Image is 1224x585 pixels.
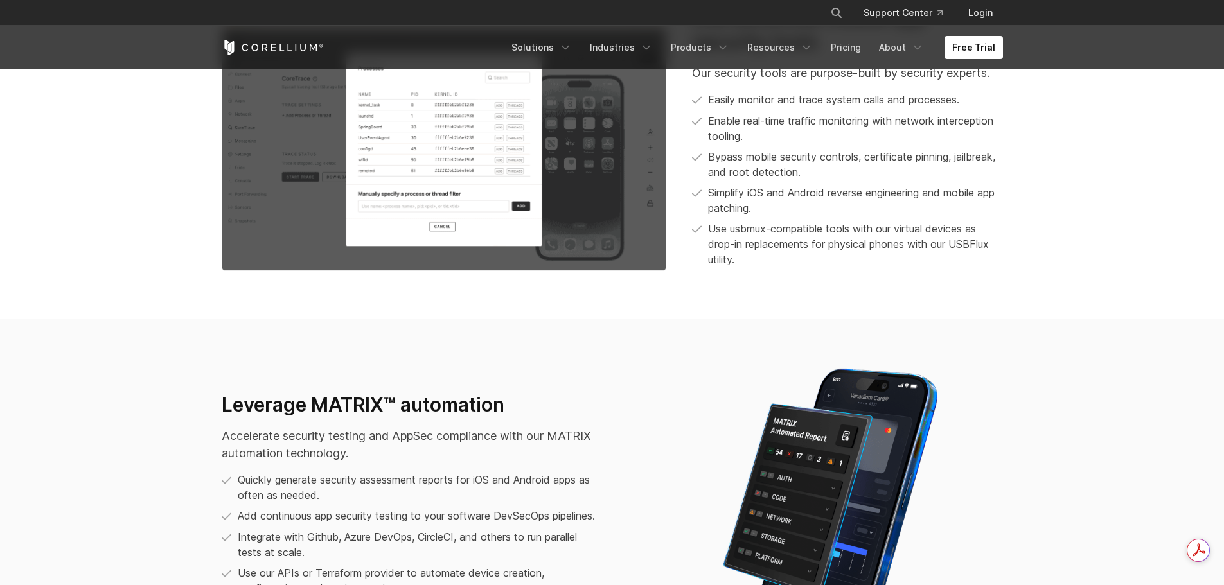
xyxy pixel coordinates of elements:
[238,472,603,503] p: Quickly generate security assessment reports for iOS and Android apps as often as needed.
[222,427,603,462] p: Accelerate security testing and AppSec compliance with our MATRIX automation technology.
[238,529,603,560] p: Integrate with Github, Azure DevOps, CircleCI, and others to run parallel tests at scale.
[582,36,661,59] a: Industries
[238,508,595,523] p: Add continuous app security testing to your software DevSecOps pipelines.
[708,113,1002,144] p: Enable real-time traffic monitoring with network interception tooling.
[958,1,1003,24] a: Login
[663,36,737,59] a: Products
[823,36,869,59] a: Pricing
[871,36,932,59] a: About
[222,393,603,417] h3: Leverage MATRIX™ automation
[708,92,959,107] p: Easily monitor and trace system calls and processes.
[853,1,953,24] a: Support Center
[708,149,1002,180] p: Bypass mobile security controls, certificate pinning, jailbreak, and root detection.
[504,36,1003,59] div: Navigation Menu
[708,185,1002,216] p: Simplify iOS and Android reverse engineering and mobile app patching.
[708,221,1002,267] span: Use usbmux-compatible tools with our virtual devices as drop-in replacements for physical phones ...
[740,36,820,59] a: Resources
[825,1,848,24] button: Search
[815,1,1003,24] div: Navigation Menu
[945,36,1003,59] a: Free Trial
[504,36,580,59] a: Solutions
[692,64,1002,82] p: Our security tools are purpose-built by security experts.
[222,13,667,271] img: CoreTrace Processes in Corellium's virtual hardware platform
[222,40,324,55] a: Corellium Home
